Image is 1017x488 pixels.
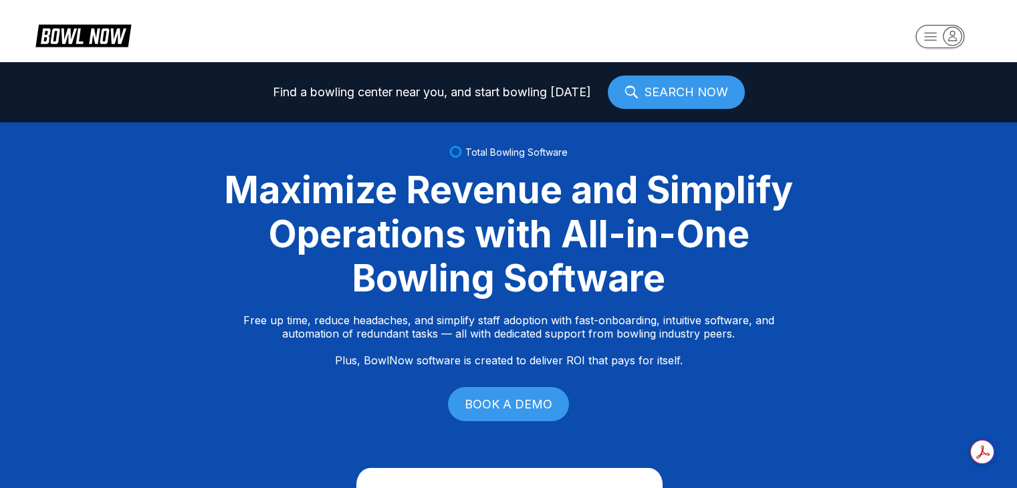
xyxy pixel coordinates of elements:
span: Find a bowling center near you, and start bowling [DATE] [273,86,591,99]
a: SEARCH NOW [608,76,745,109]
div: Maximize Revenue and Simplify Operations with All-in-One Bowling Software [208,168,810,300]
a: BOOK A DEMO [448,387,569,421]
p: Free up time, reduce headaches, and simplify staff adoption with fast-onboarding, intuitive softw... [243,314,774,367]
span: Total Bowling Software [465,146,568,158]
